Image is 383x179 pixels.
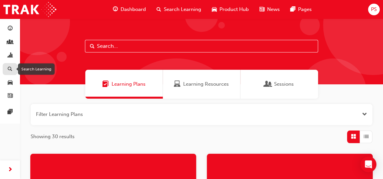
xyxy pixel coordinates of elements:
[8,109,13,115] span: pages-icon
[265,80,271,88] span: Sessions
[113,5,118,14] span: guage-icon
[85,70,163,99] a: Learning PlansLearning Plans
[18,63,55,75] div: Search Learning
[259,5,264,14] span: news-icon
[102,80,109,88] span: Learning Plans
[267,6,280,13] span: News
[8,93,13,99] span: news-icon
[8,53,13,59] span: chart-icon
[8,40,13,45] span: people-icon
[362,111,367,118] button: Open the filter
[3,2,56,17] img: Trak
[8,66,12,72] span: search-icon
[112,80,146,88] span: Learning Plans
[254,3,285,16] a: news-iconNews
[368,4,380,15] button: PS
[121,6,146,13] span: Dashboard
[164,6,201,13] span: Search Learning
[274,80,294,88] span: Sessions
[290,5,295,14] span: pages-icon
[240,70,318,99] a: SessionsSessions
[174,80,181,88] span: Learning Resources
[219,6,249,13] span: Product Hub
[351,133,356,140] span: Grid
[212,5,217,14] span: car-icon
[183,80,229,88] span: Learning Resources
[157,5,161,14] span: search-icon
[364,133,369,140] span: List
[108,3,151,16] a: guage-iconDashboard
[206,3,254,16] a: car-iconProduct Hub
[90,43,95,50] span: Search
[360,156,376,172] div: Open Intercom Messenger
[151,3,206,16] a: search-iconSearch Learning
[8,80,13,86] span: car-icon
[31,133,75,140] span: Showing 30 results
[371,6,377,13] span: PS
[8,26,13,32] span: guage-icon
[285,3,317,16] a: pages-iconPages
[163,70,240,99] a: Learning ResourcesLearning Resources
[298,6,312,13] span: Pages
[85,40,318,52] input: Search...
[8,166,13,174] span: next-icon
